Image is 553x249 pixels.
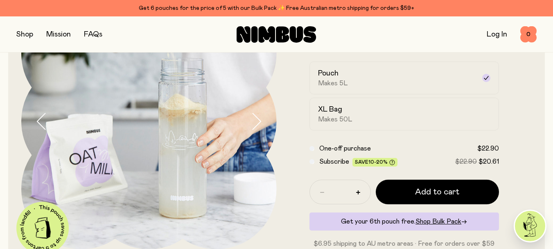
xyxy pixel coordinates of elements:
span: Shop Bulk Pack [415,218,461,225]
div: Get your 6th pouch free. [309,212,499,231]
p: $6.95 shipping to AU metro areas · Free for orders over $59 [309,239,499,249]
div: Get 6 pouches for the price of 5 with our Bulk Pack ✨ Free Australian metro shipping for orders $59+ [16,3,537,13]
img: agent [515,211,545,241]
span: Save [355,160,395,166]
span: $22.90 [455,158,477,165]
span: 10-20% [368,160,388,164]
span: Add to cart [415,186,459,198]
h2: XL Bag [318,105,342,114]
span: $22.90 [477,145,499,152]
span: Subscribe [319,158,349,165]
button: 0 [520,26,537,43]
span: One-off purchase [319,145,371,152]
h2: Pouch [318,69,339,78]
button: Add to cart [376,180,499,204]
span: $20.61 [479,158,499,165]
a: Mission [46,31,71,38]
a: Shop Bulk Pack→ [415,218,467,225]
a: FAQs [84,31,102,38]
span: Makes 50L [318,115,352,123]
span: Makes 5L [318,79,348,87]
a: Log In [487,31,507,38]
